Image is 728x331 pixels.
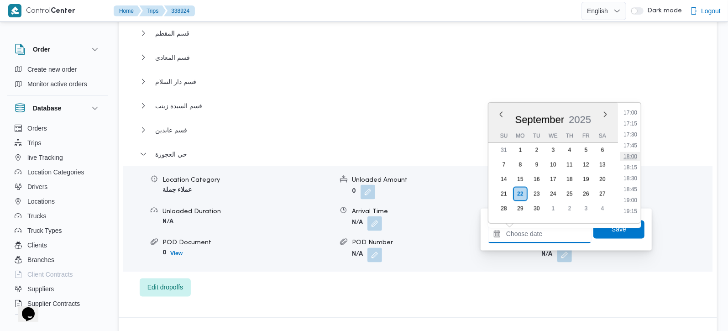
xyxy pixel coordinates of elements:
[644,7,682,15] span: Dark mode
[562,130,577,143] div: Th
[27,298,80,309] span: Supplier Contracts
[11,267,104,282] button: Client Contracts
[11,209,104,223] button: Trucks
[546,158,560,173] div: day-10
[562,187,577,202] div: day-25
[155,125,187,136] span: قسم عابدين
[620,174,641,183] li: 18:30
[170,251,183,257] b: View
[593,221,644,239] button: Save
[546,202,560,216] div: day-1
[33,103,61,114] h3: Database
[352,220,363,226] b: N/A
[162,238,333,248] div: POD Document
[515,114,565,126] div: Button. Open the month selector. September is currently selected.
[620,196,641,205] li: 19:00
[488,225,592,243] input: Press the down key to enter a popover containing a calendar. Press the escape key to close the po...
[602,111,609,118] button: Next month
[155,76,196,87] span: قسم دار السلام
[579,130,593,143] div: Fr
[140,149,697,160] button: حي العجوزة
[595,187,610,202] div: day-27
[11,136,104,150] button: Trips
[497,158,511,173] div: day-7
[620,108,641,117] li: 17:00
[162,219,173,225] b: N/A
[529,202,544,216] div: day-30
[620,185,641,194] li: 18:45
[513,202,528,216] div: day-29
[27,137,42,148] span: Trips
[352,238,522,248] div: POD Number
[164,5,195,16] button: 338924
[497,173,511,187] div: day-14
[11,194,104,209] button: Locations
[701,5,721,16] span: Logout
[33,44,50,55] h3: Order
[27,240,47,251] span: Clients
[27,210,46,221] span: Trucks
[579,187,593,202] div: day-26
[155,100,202,111] span: قسم السيدة زينب
[620,119,641,128] li: 17:15
[15,103,100,114] button: Database
[620,130,641,139] li: 17:30
[497,187,511,202] div: day-21
[620,163,641,172] li: 18:15
[123,166,712,272] div: حي العجوزة
[595,173,610,187] div: day-20
[27,123,47,134] span: Orders
[568,114,592,126] div: Button. Open the year selector. 2025 is currently selected.
[147,282,183,293] span: Edit dropoffs
[140,278,191,297] button: Edit dropoffs
[529,158,544,173] div: day-9
[162,207,333,216] div: Unloaded Duration
[515,114,565,126] span: September
[27,313,50,324] span: Devices
[542,252,553,257] b: N/A
[27,167,84,178] span: Location Categories
[352,189,356,194] b: 0
[546,187,560,202] div: day-24
[352,252,363,257] b: N/A
[11,282,104,296] button: Suppliers
[562,143,577,158] div: day-4
[529,143,544,158] div: day-2
[27,79,87,89] span: Monitor active orders
[686,2,724,20] button: Logout
[595,158,610,173] div: day-13
[513,130,528,143] div: Mo
[496,143,611,216] div: month-2025-09
[155,149,187,160] span: حي العجوزة
[140,28,697,39] button: قسم المقطم
[51,8,75,15] b: Center
[579,173,593,187] div: day-19
[497,130,511,143] div: Su
[497,202,511,216] div: day-28
[513,143,528,158] div: day-1
[8,4,21,17] img: X8yXhbKr1z7QwAAAABJRU5ErkJggg==
[11,150,104,165] button: live Tracking
[140,100,697,111] button: قسم السيدة زينب
[27,152,63,163] span: live Tracking
[579,202,593,216] div: day-3
[569,114,591,126] span: 2025
[140,125,697,136] button: قسم عابدين
[27,225,62,236] span: Truck Types
[11,77,104,91] button: Monitor active orders
[139,5,166,16] button: Trips
[9,294,38,322] iframe: chat widget
[595,143,610,158] div: day-6
[15,44,100,55] button: Order
[27,64,77,75] span: Create new order
[620,141,641,150] li: 17:45
[11,252,104,267] button: Branches
[162,175,333,185] div: Location Category
[11,223,104,238] button: Truck Types
[27,196,55,207] span: Locations
[562,173,577,187] div: day-18
[11,311,104,326] button: Devices
[162,250,167,256] b: 0
[27,269,73,280] span: Client Contracts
